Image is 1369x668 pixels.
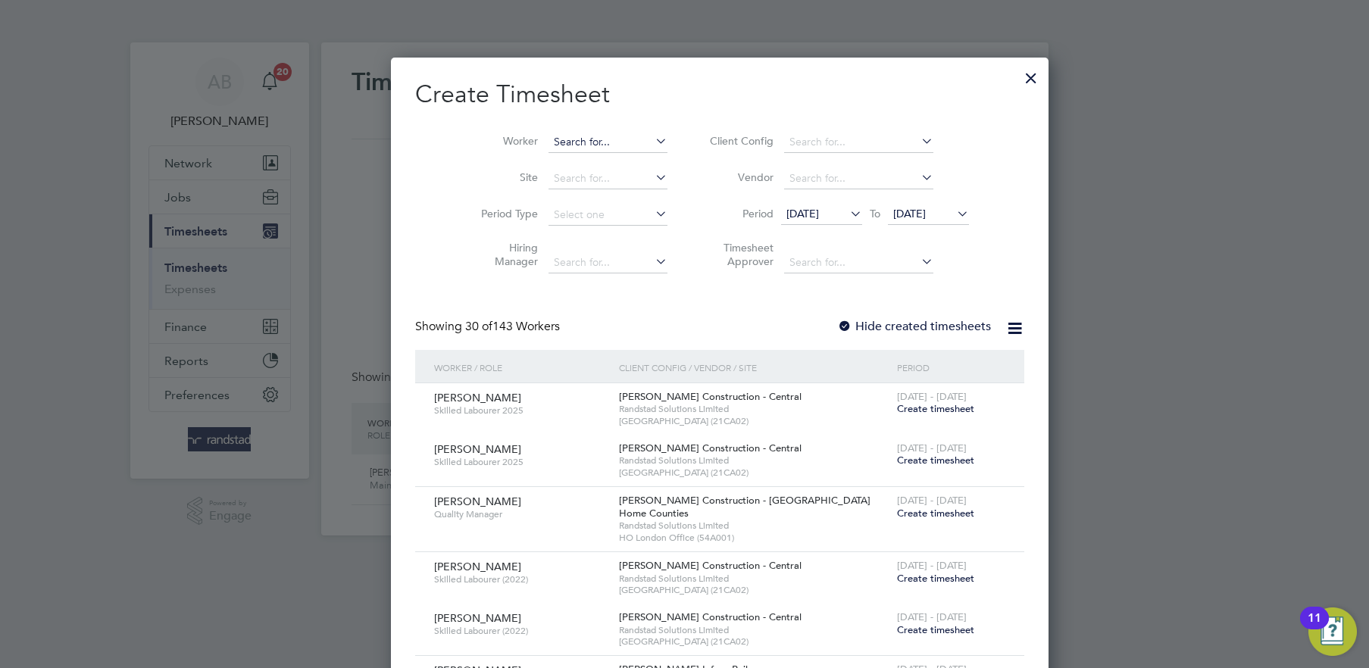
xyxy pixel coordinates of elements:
[465,319,560,334] span: 143 Workers
[549,252,667,273] input: Search for...
[615,350,892,385] div: Client Config / Vendor / Site
[897,454,974,467] span: Create timesheet
[897,442,967,454] span: [DATE] - [DATE]
[415,79,1024,111] h2: Create Timesheet
[430,350,615,385] div: Worker / Role
[897,402,974,415] span: Create timesheet
[619,520,889,532] span: Randstad Solutions Limited
[619,559,802,572] span: [PERSON_NAME] Construction - Central
[897,610,967,623] span: [DATE] - [DATE]
[434,573,608,585] span: Skilled Labourer (2022)
[784,132,933,153] input: Search for...
[619,442,802,454] span: [PERSON_NAME] Construction - Central
[705,207,774,220] label: Period
[705,134,774,148] label: Client Config
[549,132,667,153] input: Search for...
[897,390,967,403] span: [DATE] - [DATE]
[897,623,974,636] span: Create timesheet
[470,207,538,220] label: Period Type
[619,494,870,520] span: [PERSON_NAME] Construction - [GEOGRAPHIC_DATA] Home Counties
[619,467,889,479] span: [GEOGRAPHIC_DATA] (21CA02)
[470,241,538,268] label: Hiring Manager
[415,319,563,335] div: Showing
[865,204,885,223] span: To
[619,403,889,415] span: Randstad Solutions Limited
[619,624,889,636] span: Randstad Solutions Limited
[619,584,889,596] span: [GEOGRAPHIC_DATA] (21CA02)
[619,610,802,623] span: [PERSON_NAME] Construction - Central
[619,454,889,467] span: Randstad Solutions Limited
[619,573,889,585] span: Randstad Solutions Limited
[619,415,889,427] span: [GEOGRAPHIC_DATA] (21CA02)
[1308,607,1357,656] button: Open Resource Center, 11 new notifications
[434,404,608,417] span: Skilled Labourer 2025
[470,170,538,184] label: Site
[837,319,991,334] label: Hide created timesheets
[897,507,974,520] span: Create timesheet
[434,508,608,520] span: Quality Manager
[705,241,774,268] label: Timesheet Approver
[897,572,974,585] span: Create timesheet
[465,319,492,334] span: 30 of
[434,391,521,404] span: [PERSON_NAME]
[893,350,1009,385] div: Period
[434,625,608,637] span: Skilled Labourer (2022)
[897,559,967,572] span: [DATE] - [DATE]
[434,495,521,508] span: [PERSON_NAME]
[434,456,608,468] span: Skilled Labourer 2025
[549,204,667,226] input: Select one
[434,442,521,456] span: [PERSON_NAME]
[784,168,933,189] input: Search for...
[549,168,667,189] input: Search for...
[434,560,521,573] span: [PERSON_NAME]
[434,611,521,625] span: [PERSON_NAME]
[893,207,926,220] span: [DATE]
[470,134,538,148] label: Worker
[784,252,933,273] input: Search for...
[897,494,967,507] span: [DATE] - [DATE]
[619,390,802,403] span: [PERSON_NAME] Construction - Central
[786,207,819,220] span: [DATE]
[619,532,889,544] span: HO London Office (54A001)
[1308,618,1321,638] div: 11
[705,170,774,184] label: Vendor
[619,635,889,648] span: [GEOGRAPHIC_DATA] (21CA02)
